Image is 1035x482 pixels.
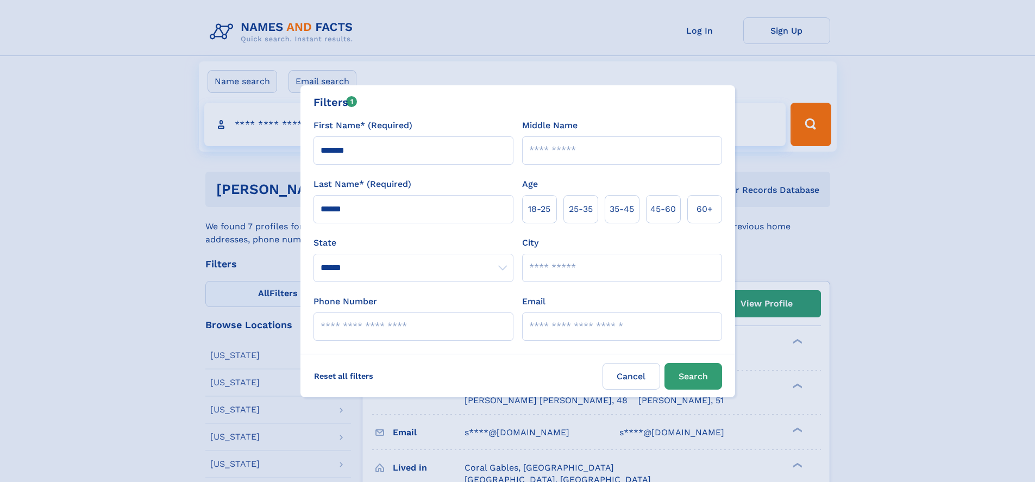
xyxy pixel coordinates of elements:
label: City [522,236,538,249]
label: Last Name* (Required) [313,178,411,191]
label: First Name* (Required) [313,119,412,132]
span: 25‑35 [569,203,593,216]
label: Email [522,295,545,308]
label: Middle Name [522,119,578,132]
label: Phone Number [313,295,377,308]
label: Cancel [603,363,660,390]
button: Search [664,363,722,390]
label: State [313,236,513,249]
div: Filters [313,94,357,110]
span: 45‑60 [650,203,676,216]
label: Reset all filters [307,363,380,389]
label: Age [522,178,538,191]
span: 35‑45 [610,203,634,216]
span: 18‑25 [528,203,550,216]
span: 60+ [697,203,713,216]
